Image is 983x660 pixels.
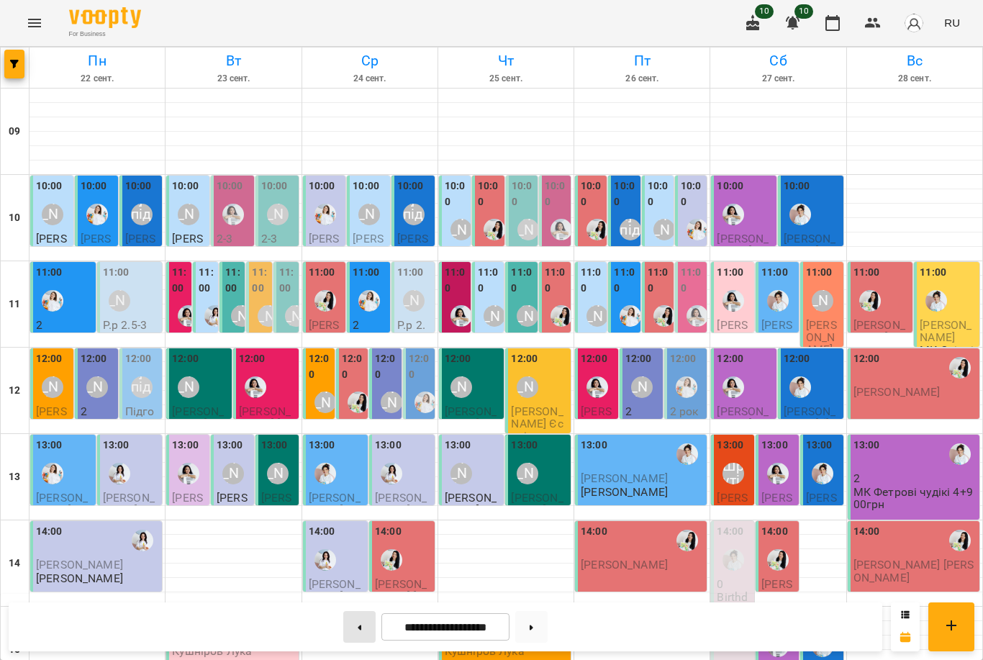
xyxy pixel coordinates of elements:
[36,404,67,480] span: [PERSON_NAME] [PERSON_NAME]
[131,376,153,398] div: Анна підготовка до школи
[9,469,20,485] h6: 13
[445,265,468,296] label: 11:00
[440,72,571,86] h6: 25 сент.
[670,405,705,455] p: 2 роки до школи 4-5
[231,305,253,327] div: Міс Анастасія
[172,265,189,296] label: 11:00
[512,178,535,209] label: 10:00
[32,72,163,86] h6: 22 сент.
[722,290,744,312] div: Анна Білан
[353,319,387,331] p: 2
[125,178,152,194] label: 10:00
[375,438,402,453] label: 13:00
[676,443,698,465] img: Іванна
[853,318,905,344] span: [PERSON_NAME]
[586,305,608,327] div: Тетяна Волох
[172,404,224,443] span: [PERSON_NAME] Єсенія
[36,558,123,571] span: [PERSON_NAME]
[625,351,652,367] label: 12:00
[789,204,811,225] img: Іванна
[581,265,604,296] label: 11:00
[314,549,336,571] img: Каріна
[304,72,435,86] h6: 24 сент.
[478,265,501,296] label: 11:00
[925,290,947,312] div: Іванна
[812,290,833,312] div: Аліна Арт
[314,204,336,225] img: Юлія Масющенко
[314,290,336,312] div: Роксолана
[381,463,402,484] div: Каріна
[172,491,203,554] span: [PERSON_NAME] Єсенія
[761,491,792,530] span: [PERSON_NAME]
[9,210,20,226] h6: 10
[586,376,608,398] div: Анна Білан
[309,577,361,603] span: [PERSON_NAME]
[551,305,572,327] div: Роксолана
[859,290,881,312] div: Роксолана
[217,232,232,245] p: 2-3
[722,376,744,398] img: Анна Білан
[849,72,980,86] h6: 28 сент.
[109,463,130,484] img: Каріна
[653,305,675,327] div: Роксолана
[309,318,340,357] span: [PERSON_NAME]
[81,405,115,417] p: 2
[125,232,156,271] span: [PERSON_NAME]
[125,405,160,467] p: Підготовка до школи 4-5
[450,463,472,484] div: Тетяна Волох
[204,305,226,327] img: Каріна
[348,392,369,413] img: Роксолана
[375,577,430,628] span: [PERSON_NAME] [PERSON_NAME]
[761,438,788,453] label: 13:00
[397,178,424,194] label: 10:00
[222,204,244,225] div: Анна Білан
[314,463,336,484] div: Іванна
[81,232,112,271] span: [PERSON_NAME]
[381,392,402,413] div: Тетяна Волох
[581,471,668,485] span: [PERSON_NAME]
[581,486,668,498] p: [PERSON_NAME]
[717,438,743,453] label: 13:00
[103,491,155,517] span: [PERSON_NAME]
[42,290,63,312] div: Юлія Масющенко
[949,530,971,551] img: Роксолана
[648,265,671,296] label: 11:00
[304,50,435,72] h6: Ср
[853,351,880,367] label: 12:00
[172,232,203,271] span: [PERSON_NAME]
[511,491,563,530] span: [PERSON_NAME] Єсенія
[450,219,472,240] div: Тетяна Волох
[42,463,63,484] div: Юлія Масющенко
[353,178,379,194] label: 10:00
[36,265,63,281] label: 11:00
[517,219,539,240] div: Міс Анастасія
[717,404,769,430] span: [PERSON_NAME]
[450,305,472,327] div: Анна Білан
[309,232,340,271] span: [PERSON_NAME]
[403,204,425,225] div: Анна підготовка до школи
[761,318,792,357] span: [PERSON_NAME]
[381,549,402,571] img: Роксолана
[614,178,637,209] label: 10:00
[581,524,607,540] label: 14:00
[806,265,833,281] label: 11:00
[853,472,977,484] p: 2
[511,438,538,453] label: 13:00
[172,351,199,367] label: 12:00
[717,351,743,367] label: 12:00
[551,219,572,240] div: Анна Білан
[36,491,88,517] span: [PERSON_NAME]
[806,438,833,453] label: 13:00
[806,491,837,579] span: [PERSON_NAME] ([PERSON_NAME])
[9,297,20,312] h6: 11
[109,290,130,312] div: Тетяна Волох
[767,290,789,312] img: Іванна
[309,491,361,517] span: [PERSON_NAME]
